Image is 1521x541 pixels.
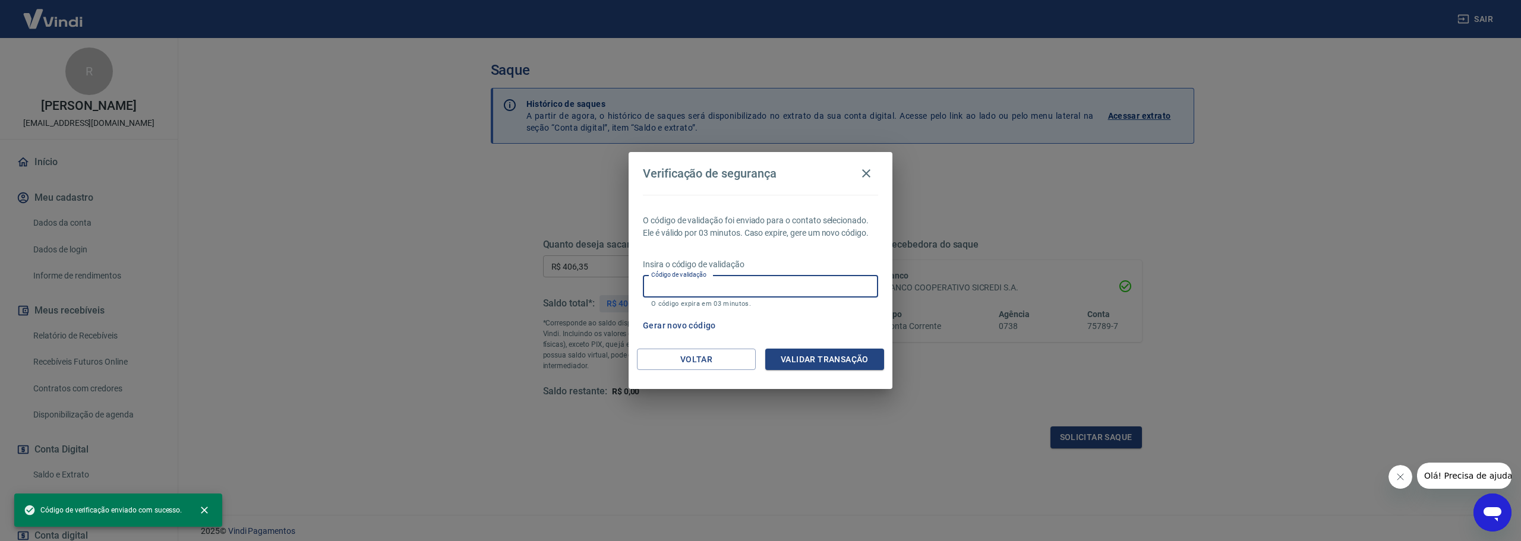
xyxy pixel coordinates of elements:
button: close [191,497,217,523]
iframe: Mensagem da empresa [1417,463,1511,489]
span: Olá! Precisa de ajuda? [7,8,100,18]
p: Insira o código de validação [643,258,878,271]
p: O código de validação foi enviado para o contato selecionado. Ele é válido por 03 minutos. Caso e... [643,214,878,239]
label: Código de validação [651,270,706,279]
button: Gerar novo código [638,315,721,337]
button: Voltar [637,349,756,371]
button: Validar transação [765,349,884,371]
span: Código de verificação enviado com sucesso. [24,504,182,516]
iframe: Fechar mensagem [1389,465,1412,489]
h4: Verificação de segurança [643,166,777,181]
iframe: Botão para abrir a janela de mensagens [1473,493,1511,531]
p: O código expira em 03 minutos. [651,300,870,308]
